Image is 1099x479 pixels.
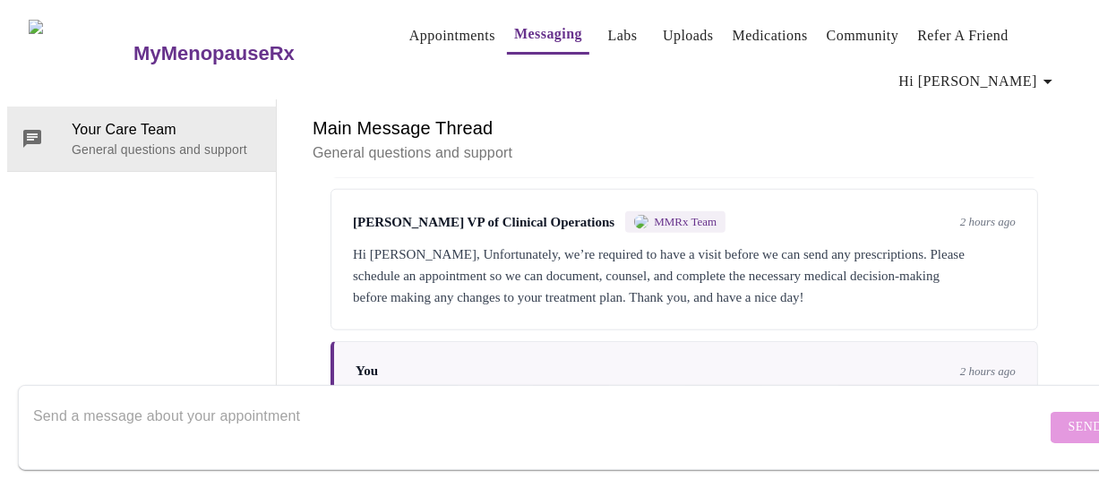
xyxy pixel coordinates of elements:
a: Messaging [514,21,582,47]
button: Labs [594,18,651,54]
textarea: Send a message about your appointment [33,398,1046,456]
button: Messaging [507,16,589,55]
a: Community [827,23,899,48]
a: Medications [733,23,808,48]
button: Hi [PERSON_NAME] [892,64,1066,99]
p: General questions and support [313,142,1056,164]
span: You [356,364,378,379]
button: Community [820,18,906,54]
button: Appointments [402,18,502,54]
span: 2 hours ago [960,364,1016,379]
a: MyMenopauseRx [132,22,366,85]
button: Refer a Friend [910,18,1016,54]
div: Hi [PERSON_NAME], Unfortunately, we’re required to have a visit before we can send any prescripti... [353,244,1016,308]
span: MMRx Team [654,215,717,229]
span: Your Care Team [72,119,262,141]
span: Hi [PERSON_NAME] [899,69,1059,94]
a: Appointments [409,23,495,48]
div: Your Care TeamGeneral questions and support [7,107,276,171]
span: 2 hours ago [960,215,1016,229]
h6: Main Message Thread [313,114,1056,142]
button: Medications [726,18,815,54]
a: Labs [608,23,638,48]
a: Uploads [663,23,714,48]
p: General questions and support [72,141,262,158]
span: [PERSON_NAME] VP of Clinical Operations [353,215,614,230]
img: MyMenopauseRx Logo [29,20,132,87]
button: Uploads [656,18,721,54]
h3: MyMenopauseRx [133,42,295,65]
a: Refer a Friend [917,23,1009,48]
img: MMRX [634,215,648,229]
